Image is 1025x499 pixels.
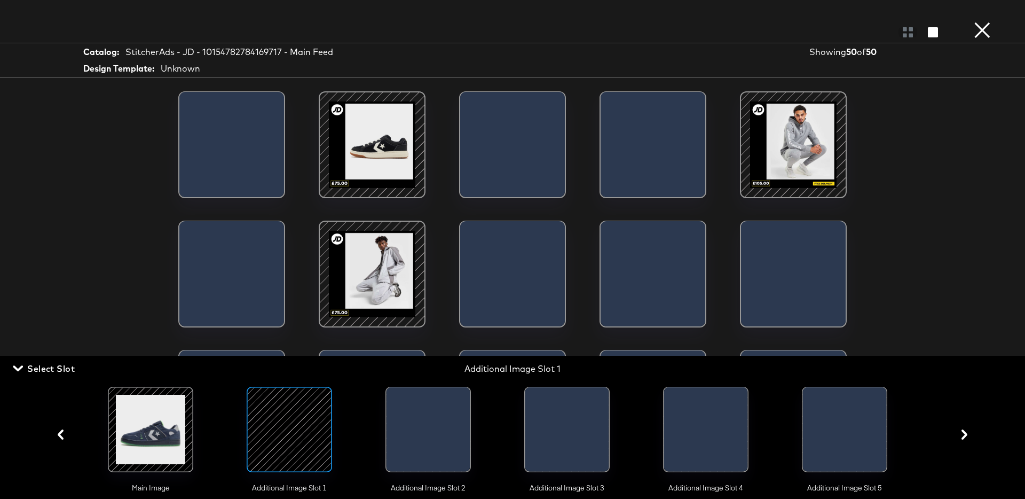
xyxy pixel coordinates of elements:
[791,483,898,493] span: Additional Image Slot 5
[348,363,677,375] div: Additional Image Slot 1
[846,46,857,57] strong: 50
[809,46,924,58] div: Showing of
[15,361,75,376] span: Select Slot
[83,63,154,75] strong: Design Template:
[375,483,482,493] span: Additional Image Slot 2
[125,46,333,58] div: StitcherAds - JD - 10154782784169717 - Main Feed
[97,483,204,493] span: Main Image
[83,46,119,58] strong: Catalog:
[161,63,200,75] div: Unknown
[11,361,79,376] button: Select Slot
[236,483,343,493] span: Additional Image Slot 1
[652,483,759,493] span: Additional Image Slot 4
[514,483,620,493] span: Additional Image Slot 3
[866,46,877,57] strong: 50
